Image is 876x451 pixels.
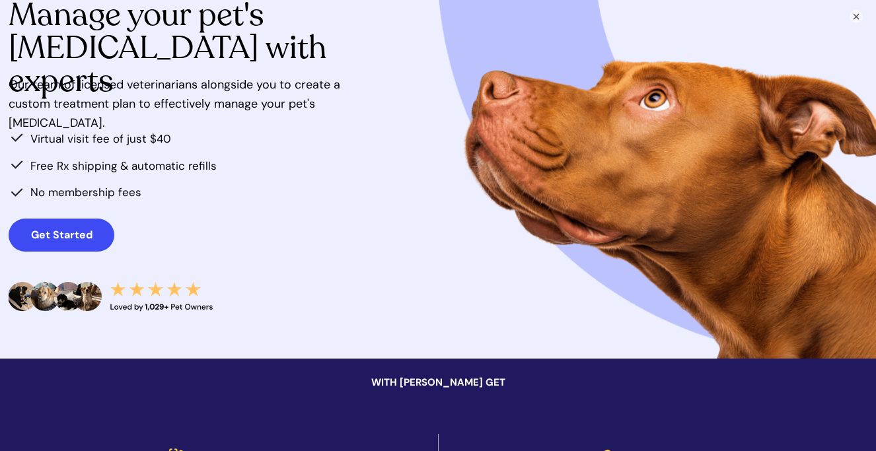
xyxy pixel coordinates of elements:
strong: Get Started [31,228,92,242]
button: × [850,10,863,23]
span: Our team of licensed veterinarians alongside you to create a custom treatment plan to effectively... [9,77,340,131]
span: No membership fees [30,185,141,199]
span: Virtual visit fee of just $40 [30,131,171,146]
span: WITH [PERSON_NAME] GET [371,376,505,389]
span: Free Rx shipping & automatic refills [30,158,217,173]
a: Get Started [9,219,114,252]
